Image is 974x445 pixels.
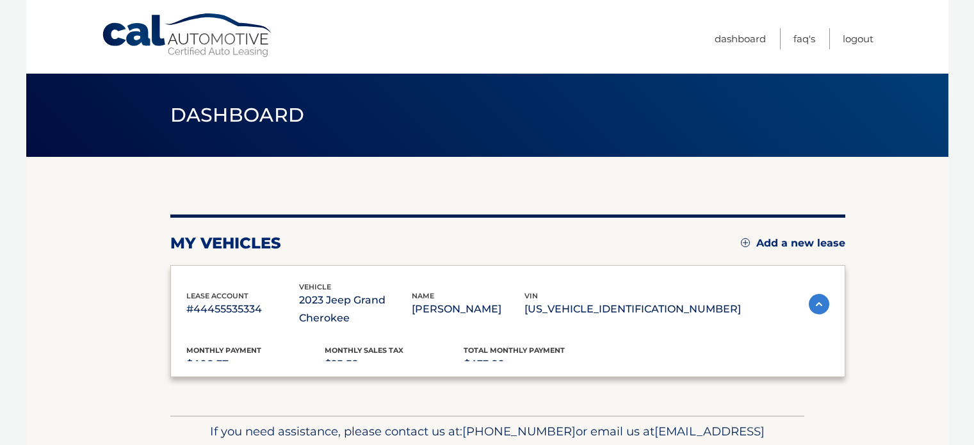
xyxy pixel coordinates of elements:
p: [PERSON_NAME] [412,300,524,318]
p: 2023 Jeep Grand Cherokee [299,291,412,327]
p: $25.52 [325,355,464,373]
a: FAQ's [793,28,815,49]
span: Monthly sales Tax [325,346,403,355]
img: add.svg [741,238,750,247]
span: Total Monthly Payment [464,346,565,355]
span: lease account [186,291,248,300]
p: $408.37 [186,355,325,373]
img: accordion-active.svg [809,294,829,314]
span: Dashboard [170,103,305,127]
p: [US_VEHICLE_IDENTIFICATION_NUMBER] [524,300,741,318]
a: Cal Automotive [101,13,274,58]
span: Monthly Payment [186,346,261,355]
a: Logout [843,28,873,49]
h2: my vehicles [170,234,281,253]
span: vin [524,291,538,300]
p: $433.89 [464,355,603,373]
a: Add a new lease [741,237,845,250]
span: [PHONE_NUMBER] [462,424,576,439]
a: Dashboard [715,28,766,49]
p: #44455535334 [186,300,299,318]
span: name [412,291,434,300]
span: vehicle [299,282,331,291]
